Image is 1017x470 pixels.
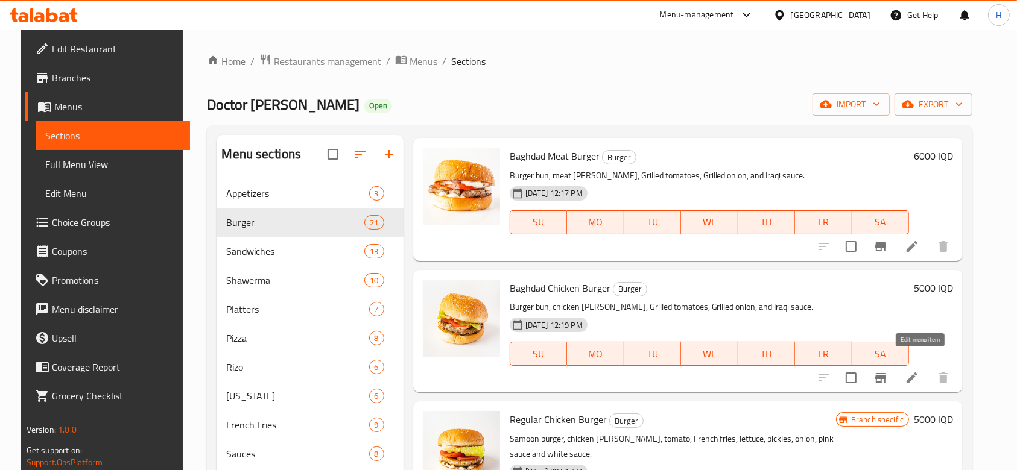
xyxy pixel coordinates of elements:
[857,345,905,363] span: SA
[369,389,384,403] div: items
[25,295,191,324] a: Menu disclaimer
[857,213,905,231] span: SA
[613,282,647,296] span: Burger
[36,179,191,208] a: Edit Menu
[25,34,191,63] a: Edit Restaurant
[681,210,738,234] button: WE
[346,140,375,169] span: Sort sections
[364,101,392,111] span: Open
[624,342,682,366] button: TU
[800,213,847,231] span: FR
[25,352,191,381] a: Coverage Report
[521,187,588,199] span: [DATE] 12:17 PM
[852,210,910,234] button: SA
[217,410,403,439] div: French Fries9
[52,215,181,230] span: Choice Groups
[866,232,895,261] button: Branch-specific-item
[369,186,384,201] div: items
[250,54,255,69] li: /
[370,304,384,315] span: 7
[510,299,910,315] p: Burger bun, chicken [PERSON_NAME], Grilled tomatoes, Grilled onion, and Iraqi sauce.
[603,151,636,164] span: Burger
[510,279,610,297] span: Baghdad Chicken Burger
[226,331,369,345] span: Pizza
[52,70,181,85] span: Branches
[364,273,384,287] div: items
[364,244,384,258] div: items
[25,92,191,121] a: Menus
[629,345,677,363] span: TU
[510,431,836,462] p: Samoon burger, chicken [PERSON_NAME], tomato, French fries, lettuce, pickles, onion, pink sauce a...
[25,324,191,352] a: Upsell
[800,345,847,363] span: FR
[207,54,972,69] nav: breadcrumb
[369,302,384,316] div: items
[52,273,181,287] span: Promotions
[610,414,643,428] span: Burger
[25,266,191,295] a: Promotions
[226,446,369,461] span: Sauces
[365,246,383,257] span: 13
[609,413,644,428] div: Burger
[602,150,636,164] div: Burger
[217,381,403,410] div: [US_STATE]6
[681,342,738,366] button: WE
[226,418,369,432] span: French Fries
[52,42,181,56] span: Edit Restaurant
[410,54,437,69] span: Menus
[217,352,403,381] div: Rizo6
[226,186,369,201] span: Appetizers
[572,345,619,363] span: MO
[217,179,403,208] div: Appetizers3
[686,345,733,363] span: WE
[221,145,301,163] h2: Menu sections
[572,213,619,231] span: MO
[567,342,624,366] button: MO
[624,210,682,234] button: TU
[423,280,500,357] img: Baghdad Chicken Burger
[743,345,791,363] span: TH
[52,360,181,374] span: Coverage Report
[369,418,384,432] div: items
[226,360,369,374] span: Rizo
[45,186,181,201] span: Edit Menu
[914,280,953,296] h6: 5000 IQD
[838,365,864,390] span: Select to update
[375,140,404,169] button: Add section
[905,239,919,254] a: Edit menu item
[320,142,346,167] span: Select all sections
[613,282,647,296] div: Burger
[52,389,181,403] span: Grocery Checklist
[929,232,958,261] button: delete
[217,324,403,352] div: Pizza8
[996,8,1001,22] span: H
[521,319,588,331] span: [DATE] 12:19 PM
[904,97,963,112] span: export
[386,54,390,69] li: /
[25,381,191,410] a: Grocery Checklist
[226,215,364,230] span: Burger
[451,54,486,69] span: Sections
[510,210,567,234] button: SU
[364,215,384,230] div: items
[370,390,384,402] span: 6
[369,331,384,345] div: items
[27,422,56,437] span: Version:
[259,54,381,69] a: Restaurants management
[866,363,895,392] button: Branch-specific-item
[370,448,384,460] span: 8
[510,342,567,366] button: SU
[226,244,364,258] div: Sandwiches
[515,213,562,231] span: SU
[813,93,890,116] button: import
[369,446,384,461] div: items
[217,295,403,324] div: Platters7
[629,213,677,231] span: TU
[226,302,369,316] span: Platters
[743,213,791,231] span: TH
